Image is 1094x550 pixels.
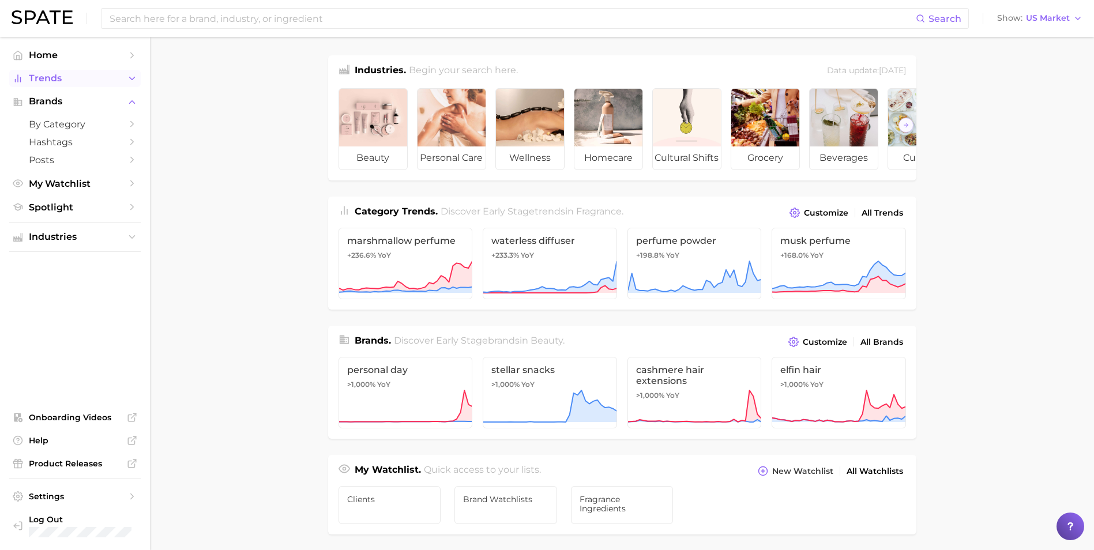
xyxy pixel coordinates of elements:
a: Log out. Currently logged in with e-mail jacob.demos@robertet.com. [9,511,141,541]
span: My Watchlist [29,178,121,189]
span: Search [928,13,961,24]
span: YoY [666,391,679,400]
h1: My Watchlist. [355,463,421,479]
span: >1,000% [491,380,520,389]
a: musk perfume+168.0% YoY [772,228,906,299]
button: ShowUS Market [994,11,1085,26]
span: Log Out [29,514,141,525]
span: waterless diffuser [491,235,608,246]
button: Customize [785,334,849,350]
span: YoY [810,251,824,260]
span: elfin hair [780,364,897,375]
span: personal care [418,146,486,169]
span: +236.6% [347,251,376,259]
a: Onboarding Videos [9,409,141,426]
span: grocery [731,146,799,169]
span: US Market [1026,15,1070,21]
a: All Trends [859,205,906,221]
span: Customize [804,208,848,218]
span: All Brands [860,337,903,347]
a: stellar snacks>1,000% YoY [483,357,617,428]
span: Brands . [355,335,391,346]
span: +198.8% [636,251,664,259]
span: Show [997,15,1022,21]
a: My Watchlist [9,175,141,193]
span: Brand Watchlists [463,495,548,504]
span: Onboarding Videos [29,412,121,423]
span: +233.3% [491,251,519,259]
span: cultural shifts [653,146,721,169]
a: Settings [9,488,141,505]
a: culinary [888,88,957,170]
button: Trends [9,70,141,87]
button: Industries [9,228,141,246]
span: personal day [347,364,464,375]
span: New Watchlist [772,466,833,476]
button: Scroll Right [898,118,913,133]
span: wellness [496,146,564,169]
a: Posts [9,151,141,169]
a: beverages [809,88,878,170]
span: homecare [574,146,642,169]
span: musk perfume [780,235,897,246]
span: Settings [29,491,121,502]
a: Product Releases [9,455,141,472]
a: Help [9,432,141,449]
span: YoY [377,380,390,389]
img: SPATE [12,10,73,24]
span: marshmallow perfume [347,235,464,246]
a: perfume powder+198.8% YoY [627,228,762,299]
a: Clients [339,486,441,524]
span: Spotlight [29,202,121,213]
span: Help [29,435,121,446]
span: YoY [521,380,535,389]
span: Discover Early Stage trends in . [441,206,623,217]
button: Brands [9,93,141,110]
span: >1,000% [636,391,664,400]
span: Customize [803,337,847,347]
a: personal day>1,000% YoY [339,357,473,428]
span: beauty [531,335,563,346]
span: +168.0% [780,251,809,259]
button: New Watchlist [755,463,836,479]
a: Fragrance Ingredients [571,486,674,524]
a: wellness [495,88,565,170]
button: Customize [787,205,851,221]
span: Home [29,50,121,61]
span: stellar snacks [491,364,608,375]
input: Search here for a brand, industry, or ingredient [108,9,916,28]
span: YoY [378,251,391,260]
a: beauty [339,88,408,170]
a: personal care [417,88,486,170]
span: Product Releases [29,458,121,469]
span: >1,000% [347,380,375,389]
span: >1,000% [780,380,809,389]
span: Trends [29,73,121,84]
span: perfume powder [636,235,753,246]
span: YoY [810,380,824,389]
h2: Quick access to your lists. [424,463,541,479]
a: waterless diffuser+233.3% YoY [483,228,617,299]
a: Hashtags [9,133,141,151]
a: cashmere hair extensions>1,000% YoY [627,357,762,428]
span: fragrance [576,206,622,217]
span: beauty [339,146,407,169]
span: YoY [666,251,679,260]
span: Category Trends . [355,206,438,217]
a: elfin hair>1,000% YoY [772,357,906,428]
a: cultural shifts [652,88,721,170]
span: All Watchlists [847,466,903,476]
span: culinary [888,146,956,169]
span: YoY [521,251,534,260]
span: Discover Early Stage brands in . [394,335,565,346]
a: All Watchlists [844,464,906,479]
span: Fragrance Ingredients [580,495,665,513]
a: Spotlight [9,198,141,216]
a: All Brands [858,334,906,350]
span: beverages [810,146,878,169]
span: All Trends [862,208,903,218]
a: grocery [731,88,800,170]
span: Brands [29,96,121,107]
span: Hashtags [29,137,121,148]
span: by Category [29,119,121,130]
